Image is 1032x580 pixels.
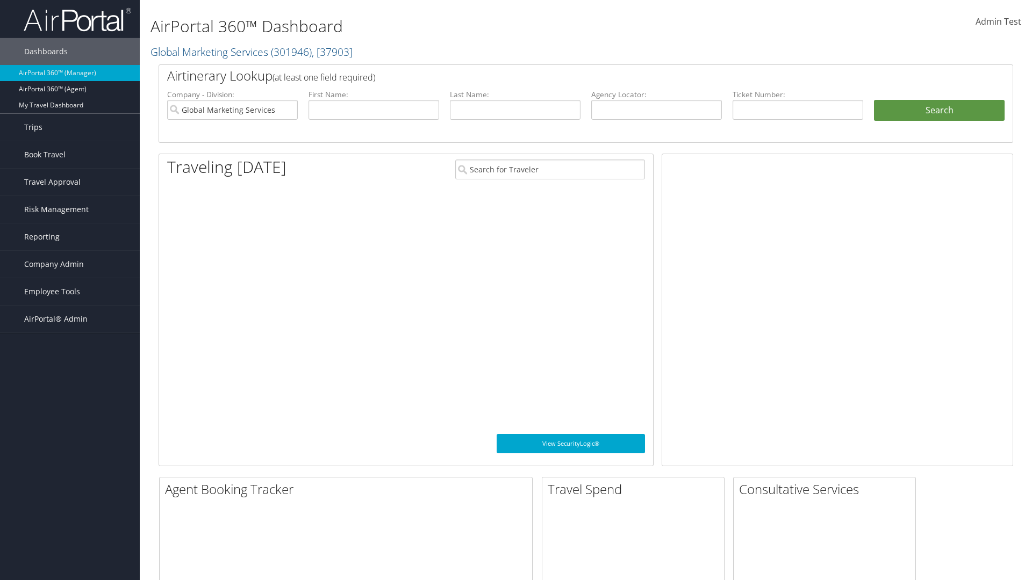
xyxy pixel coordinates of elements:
[455,160,645,179] input: Search for Traveler
[24,306,88,332] span: AirPortal® Admin
[874,100,1005,121] button: Search
[591,89,722,100] label: Agency Locator:
[733,89,863,100] label: Ticket Number:
[309,89,439,100] label: First Name:
[312,45,353,59] span: , [ 37903 ]
[271,45,312,59] span: ( 301946 )
[450,89,580,100] label: Last Name:
[24,114,42,141] span: Trips
[24,196,89,223] span: Risk Management
[739,480,915,498] h2: Consultative Services
[165,480,532,498] h2: Agent Booking Tracker
[167,156,286,178] h1: Traveling [DATE]
[976,5,1021,39] a: Admin Test
[150,45,353,59] a: Global Marketing Services
[167,89,298,100] label: Company - Division:
[976,16,1021,27] span: Admin Test
[497,434,645,453] a: View SecurityLogic®
[24,278,80,305] span: Employee Tools
[24,223,60,250] span: Reporting
[24,251,84,278] span: Company Admin
[24,7,131,32] img: airportal-logo.png
[24,38,68,65] span: Dashboards
[24,141,66,168] span: Book Travel
[167,67,934,85] h2: Airtinerary Lookup
[24,169,81,195] span: Travel Approval
[273,71,375,83] span: (at least one field required)
[150,15,731,38] h1: AirPortal 360™ Dashboard
[548,480,724,498] h2: Travel Spend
